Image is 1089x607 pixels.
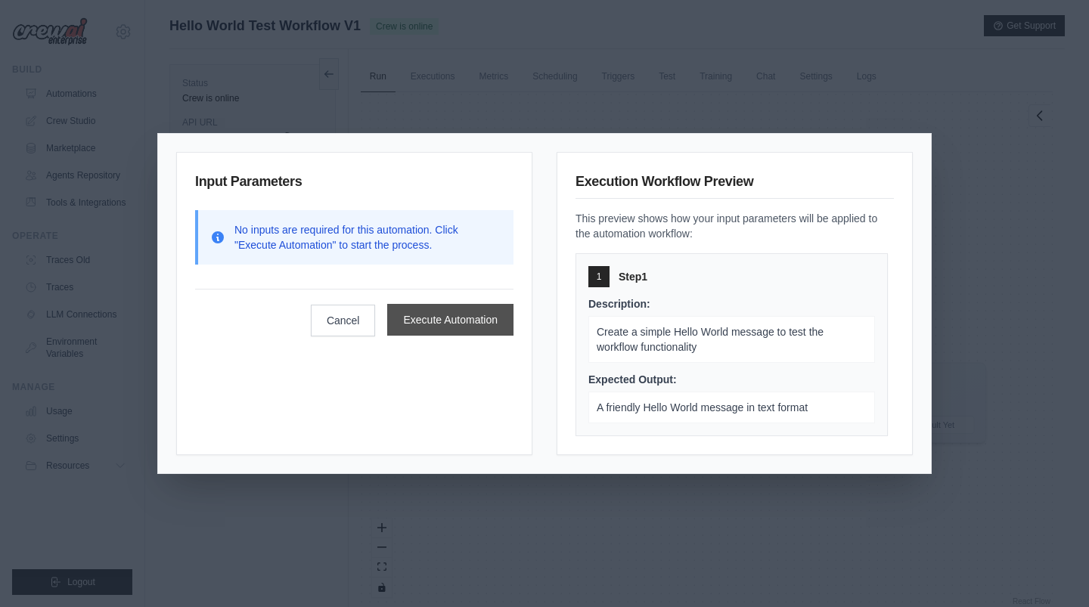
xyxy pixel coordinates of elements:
span: Expected Output: [588,373,677,386]
h3: Input Parameters [195,171,513,198]
span: Step 1 [619,269,647,284]
button: Cancel [311,305,376,336]
p: This preview shows how your input parameters will be applied to the automation workflow: [576,211,894,241]
p: No inputs are required for this automation. Click "Execute Automation" to start the process. [234,222,501,252]
span: Description: [588,298,650,310]
h3: Execution Workflow Preview [576,171,894,199]
span: Create a simple Hello World message to test the workflow functionality [597,326,824,353]
span: 1 [597,271,602,283]
span: A friendly Hello World message in text format [597,401,808,413]
button: Execute Automation [387,304,513,336]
